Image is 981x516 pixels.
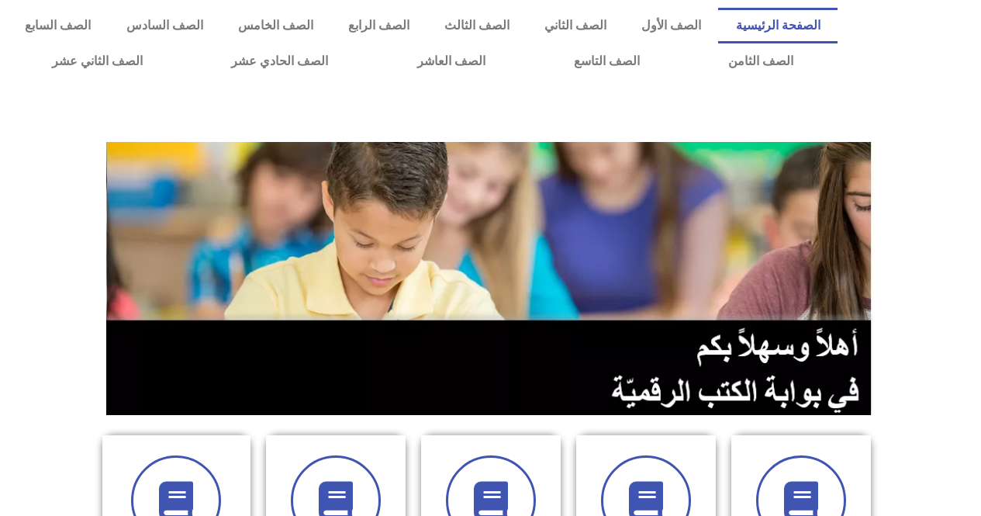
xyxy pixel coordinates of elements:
a: الصف الثالث [427,8,527,43]
a: الصف الرابع [330,8,427,43]
a: الصف السابع [8,8,109,43]
a: الصف السادس [109,8,220,43]
a: الصف الحادي عشر [187,43,372,79]
a: الصف الثامن [684,43,838,79]
a: الصف الثاني عشر [8,43,187,79]
a: الصف الأول [623,8,718,43]
a: الصفحة الرئيسية [718,8,838,43]
a: الصف الثاني [527,8,623,43]
a: الصف العاشر [373,43,530,79]
a: الصف الخامس [220,8,330,43]
a: الصف التاسع [530,43,684,79]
